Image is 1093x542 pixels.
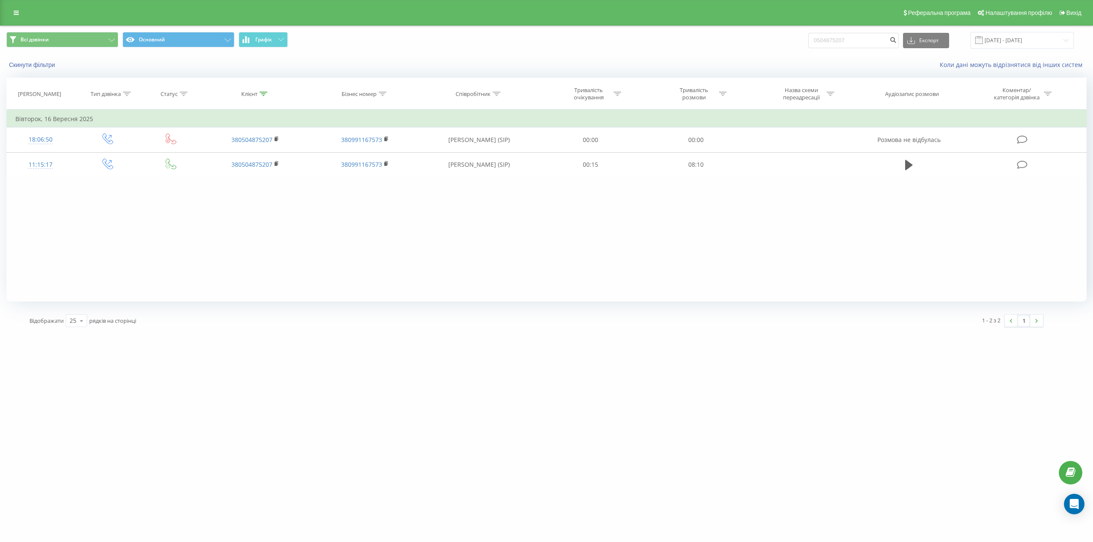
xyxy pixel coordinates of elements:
div: 1 - 2 з 2 [982,316,1000,325]
div: 18:06:50 [15,131,66,148]
button: Експорт [903,33,949,48]
td: [PERSON_NAME] (SIP) [420,152,538,177]
div: 25 [70,316,76,325]
span: Відображати [29,317,64,325]
a: 380504875207 [231,160,272,168]
span: Розмова не відбулась [877,136,941,144]
span: Реферальна програма [908,9,971,16]
td: Вівторок, 16 Вересня 2025 [7,110,1087,128]
span: рядків на сторінці [89,317,136,325]
td: [PERSON_NAME] (SIP) [420,128,538,152]
a: 380991167573 [341,136,382,144]
a: 380991167573 [341,160,382,168]
div: Тривалість розмови [671,87,717,101]
div: Тип дзвінка [91,90,121,98]
a: Коли дані можуть відрізнятися вiд інших систем [940,61,1087,69]
div: Статус [161,90,178,98]
div: [PERSON_NAME] [18,90,61,98]
div: Open Intercom Messenger [1064,494,1084,514]
button: Графік [239,32,288,47]
td: 00:15 [538,152,643,177]
div: Бізнес номер [342,90,377,98]
div: 11:15:17 [15,157,66,173]
div: Назва схеми переадресації [779,87,824,101]
div: Клієнт [241,90,257,98]
div: Тривалість очікування [566,87,611,101]
input: Пошук за номером [808,33,899,48]
a: 380504875207 [231,136,272,144]
span: Всі дзвінки [20,36,49,43]
td: 08:10 [643,152,749,177]
div: Коментар/категорія дзвінка [992,87,1042,101]
div: Аудіозапис розмови [885,90,939,98]
span: Графік [255,37,272,43]
button: Скинути фільтри [6,61,59,69]
td: 00:00 [538,128,643,152]
td: 00:00 [643,128,749,152]
button: Всі дзвінки [6,32,118,47]
button: Основний [123,32,234,47]
a: 1 [1017,315,1030,327]
span: Налаштування профілю [985,9,1052,16]
span: Вихід [1067,9,1081,16]
div: Співробітник [456,90,491,98]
